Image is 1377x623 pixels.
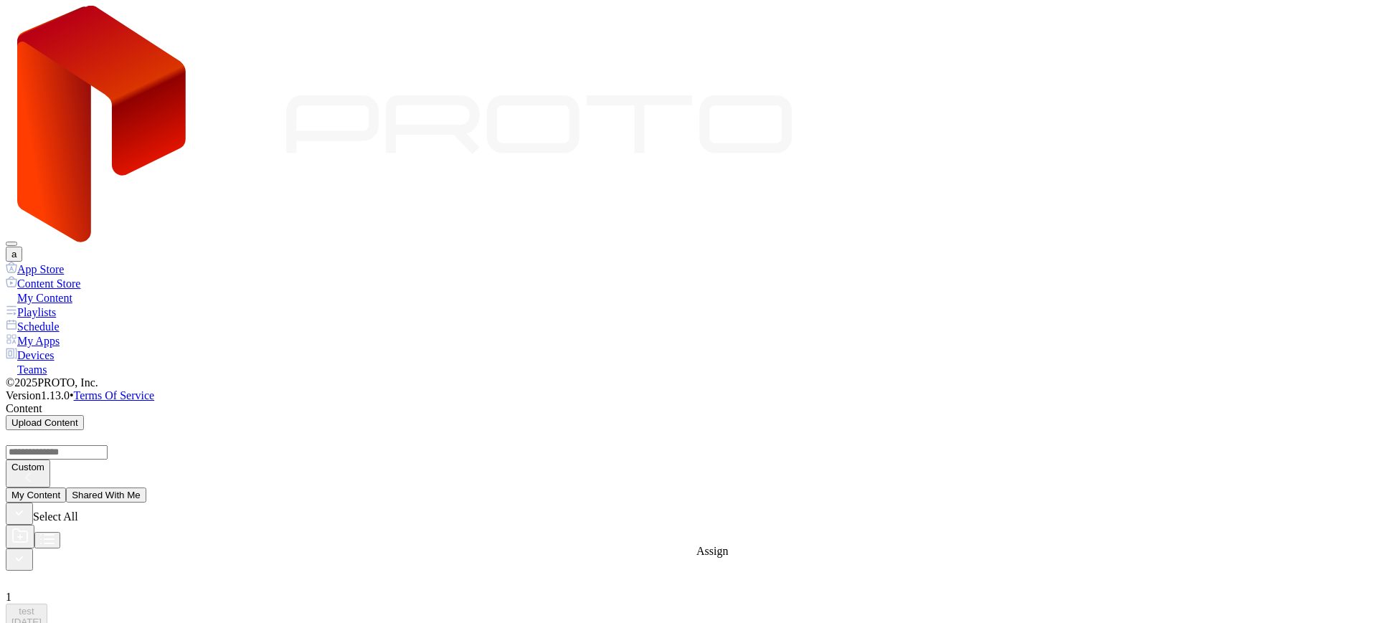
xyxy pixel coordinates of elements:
[74,389,155,401] a: Terms Of Service
[6,415,84,430] button: Upload Content
[6,262,1371,276] a: App Store
[6,276,1371,290] a: Content Store
[6,348,1371,362] a: Devices
[6,402,1371,415] div: Content
[6,460,50,488] button: Custom
[6,591,1371,604] div: 1
[33,510,78,523] span: Select All
[6,362,1371,376] a: Teams
[6,305,1371,319] a: Playlists
[6,247,22,262] button: a
[11,417,78,428] div: Upload Content
[6,333,1371,348] a: My Apps
[66,488,146,503] button: Shared With Me
[11,606,42,617] div: test
[6,290,1371,305] a: My Content
[6,376,1371,389] div: © 2025 PROTO, Inc.
[6,488,66,503] button: My Content
[11,462,44,472] div: Custom
[696,545,728,558] div: Assign
[6,319,1371,333] a: Schedule
[6,389,74,401] span: Version 1.13.0 •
